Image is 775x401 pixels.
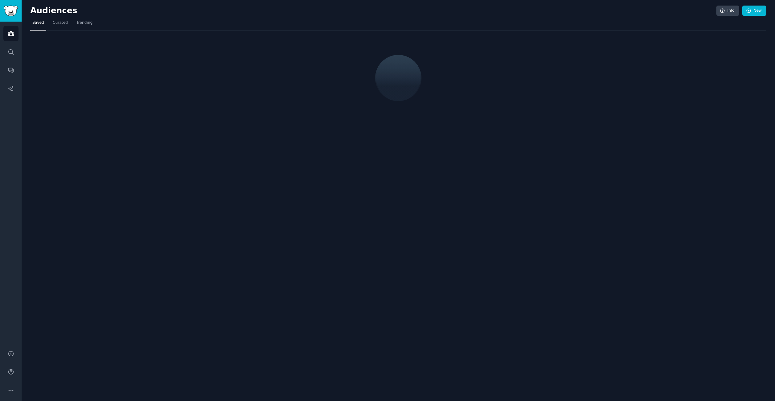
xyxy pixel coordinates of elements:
a: Curated [51,18,70,31]
span: Trending [77,20,93,26]
a: Info [716,6,739,16]
a: Trending [74,18,95,31]
h2: Audiences [30,6,716,16]
span: Curated [53,20,68,26]
a: New [742,6,766,16]
img: GummySearch logo [4,6,18,16]
a: Saved [30,18,46,31]
span: Saved [32,20,44,26]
